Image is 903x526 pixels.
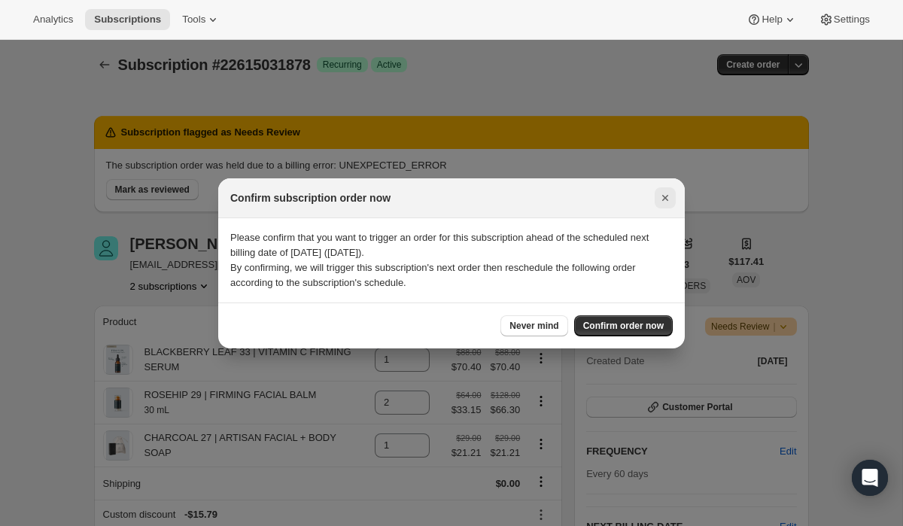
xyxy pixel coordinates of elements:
[834,14,870,26] span: Settings
[737,9,806,30] button: Help
[655,187,676,208] button: Close
[230,260,673,290] p: By confirming, we will trigger this subscription's next order then reschedule the following order...
[85,9,170,30] button: Subscriptions
[230,190,391,205] h2: Confirm subscription order now
[574,315,673,336] button: Confirm order now
[810,9,879,30] button: Settings
[230,230,673,260] p: Please confirm that you want to trigger an order for this subscription ahead of the scheduled nex...
[852,460,888,496] div: Open Intercom Messenger
[33,14,73,26] span: Analytics
[500,315,567,336] button: Never mind
[509,320,558,332] span: Never mind
[173,9,230,30] button: Tools
[583,320,664,332] span: Confirm order now
[24,9,82,30] button: Analytics
[762,14,782,26] span: Help
[94,14,161,26] span: Subscriptions
[182,14,205,26] span: Tools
